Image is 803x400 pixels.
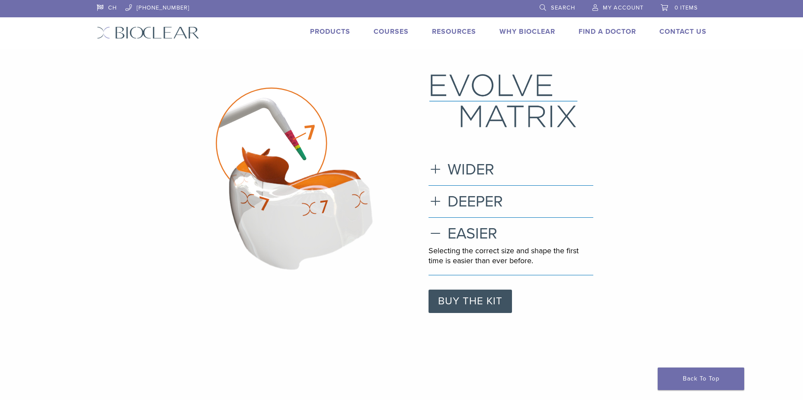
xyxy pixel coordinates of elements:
[310,27,350,36] a: Products
[675,4,698,11] span: 0 items
[659,27,707,36] a: Contact Us
[429,160,593,179] h3: WIDER
[603,4,643,11] span: My Account
[429,290,512,313] a: BUY THE KIT
[374,27,409,36] a: Courses
[97,26,199,39] img: Bioclear
[551,4,575,11] span: Search
[432,27,476,36] a: Resources
[579,27,636,36] a: Find A Doctor
[429,192,593,211] h3: DEEPER
[429,224,593,243] h3: EASIER
[499,27,555,36] a: Why Bioclear
[429,246,593,266] p: Selecting the correct size and shape the first time is easier than ever before.
[658,368,744,390] a: Back To Top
